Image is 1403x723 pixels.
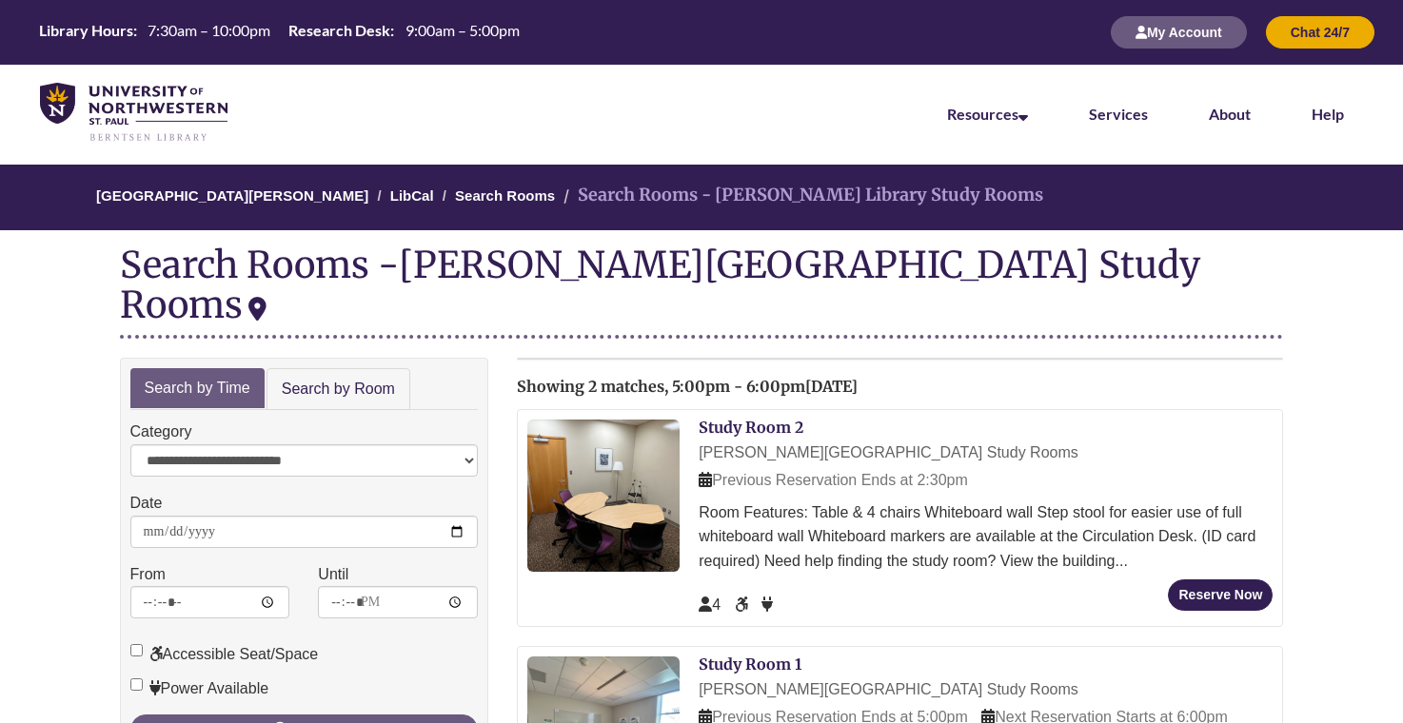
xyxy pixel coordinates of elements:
a: Hours Today [31,20,526,45]
button: Reserve Now [1168,579,1273,611]
a: Search by Room [267,368,410,411]
a: Help [1312,105,1344,123]
div: [PERSON_NAME][GEOGRAPHIC_DATA] Study Rooms [120,242,1200,327]
a: Chat 24/7 [1266,24,1374,40]
label: Power Available [130,676,269,701]
label: Until [318,562,348,587]
a: Resources [947,105,1028,123]
span: 9:00am – 5:00pm [405,21,520,39]
label: From [130,562,166,587]
label: Accessible Seat/Space [130,642,319,667]
th: Library Hours: [31,20,140,41]
th: Research Desk: [281,20,397,41]
span: 7:30am – 10:00pm [148,21,270,39]
img: Study Room 2 [527,420,680,572]
a: Search Rooms [455,187,555,204]
a: LibCal [390,187,434,204]
img: UNWSP Library Logo [40,83,227,143]
span: Accessible Seat/Space [735,596,752,613]
div: [PERSON_NAME][GEOGRAPHIC_DATA] Study Rooms [699,677,1273,702]
button: My Account [1111,16,1247,49]
span: Previous Reservation Ends at 2:30pm [699,472,968,488]
span: , 5:00pm - 6:00pm[DATE] [664,377,858,396]
div: Search Rooms - [120,244,1284,338]
h2: Showing 2 matches [517,379,1283,396]
a: [GEOGRAPHIC_DATA][PERSON_NAME] [96,187,368,204]
span: Power Available [761,596,773,613]
button: Chat 24/7 [1266,16,1374,49]
div: [PERSON_NAME][GEOGRAPHIC_DATA] Study Rooms [699,440,1273,465]
li: Search Rooms - [PERSON_NAME] Library Study Rooms [559,182,1043,209]
label: Category [130,420,192,444]
nav: Breadcrumb [120,165,1284,230]
label: Date [130,491,163,516]
div: Room Features: Table & 4 chairs Whiteboard wall Step stool for easier use of full whiteboard wall... [699,500,1273,574]
a: My Account [1111,24,1247,40]
a: Services [1089,105,1148,123]
table: Hours Today [31,20,526,43]
input: Accessible Seat/Space [130,644,143,656]
span: The capacity of this space [699,596,721,613]
input: Power Available [130,678,143,691]
a: About [1209,105,1251,123]
a: Study Room 2 [699,418,803,437]
a: Study Room 1 [699,655,801,674]
a: Search by Time [130,368,265,409]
